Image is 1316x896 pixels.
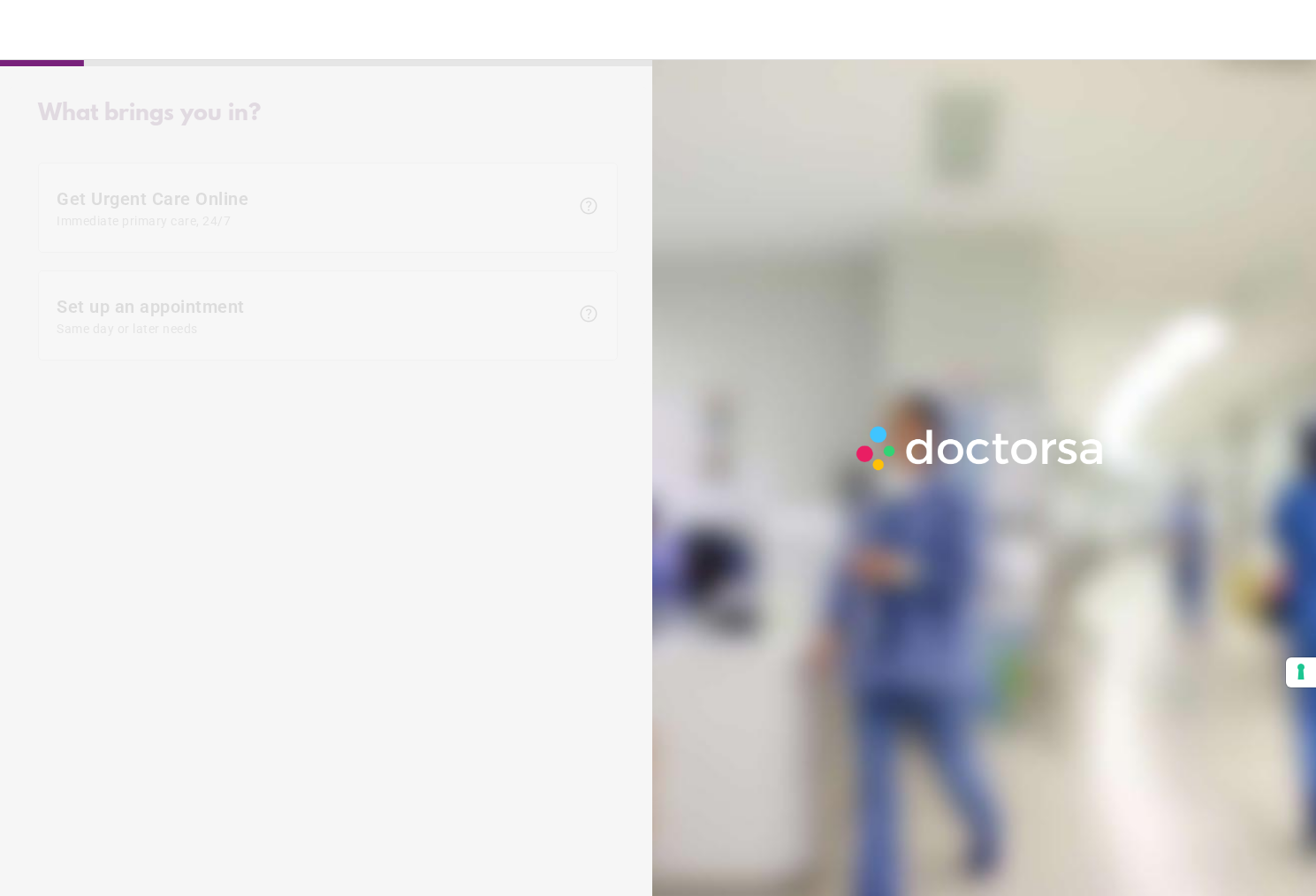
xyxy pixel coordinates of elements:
[849,419,1113,477] img: Logo-Doctorsa-trans-White-partial-flat.png
[57,322,569,336] span: Same day or later needs
[1286,657,1316,687] button: Your consent preferences for tracking technologies
[578,303,599,324] span: help
[57,188,569,228] span: Get Urgent Care Online
[38,101,618,127] div: What brings you in?
[57,214,569,228] span: Immediate primary care, 24/7
[57,296,569,336] span: Set up an appointment
[578,195,599,216] span: help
